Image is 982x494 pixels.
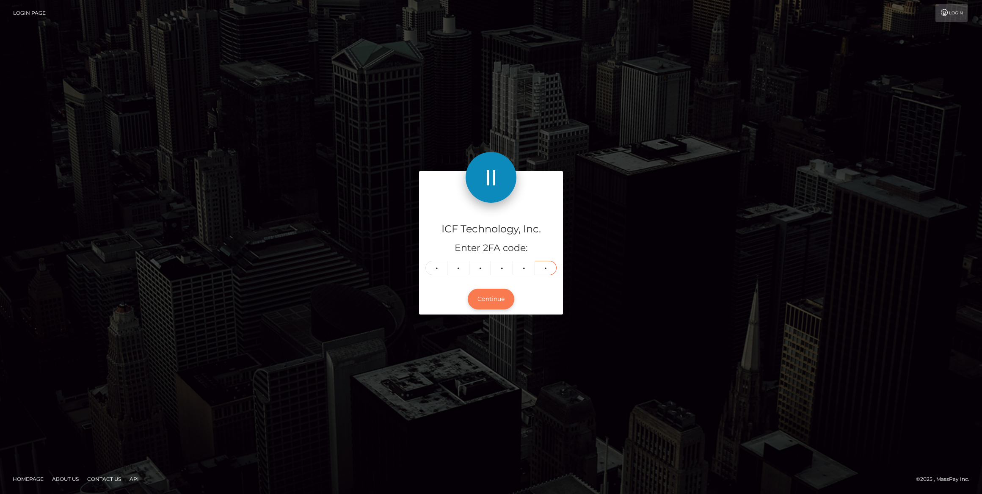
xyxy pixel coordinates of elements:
div: © 2025 , MassPay Inc. [916,475,976,484]
a: Homepage [9,472,47,486]
img: ICF Technology, Inc. [466,152,516,203]
button: Continue [468,289,514,309]
h5: Enter 2FA code: [425,242,557,255]
a: API [126,472,142,486]
a: Login [935,4,968,22]
a: About Us [49,472,82,486]
a: Login Page [13,4,46,22]
a: Contact Us [84,472,124,486]
h4: ICF Technology, Inc. [425,222,557,237]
